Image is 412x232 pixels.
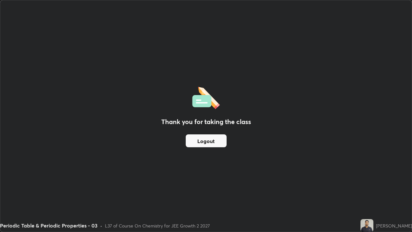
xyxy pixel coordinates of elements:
img: 81071b17b0dd4859a2b07f88cb3d53bb.jpg [360,219,373,232]
div: • [100,222,102,229]
img: offlineFeedback.1438e8b3.svg [192,85,220,109]
div: L37 of Course On Chemistry for JEE Growth 2 2027 [105,222,210,229]
div: [PERSON_NAME] [376,222,412,229]
h2: Thank you for taking the class [161,117,251,127]
button: Logout [186,134,227,147]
